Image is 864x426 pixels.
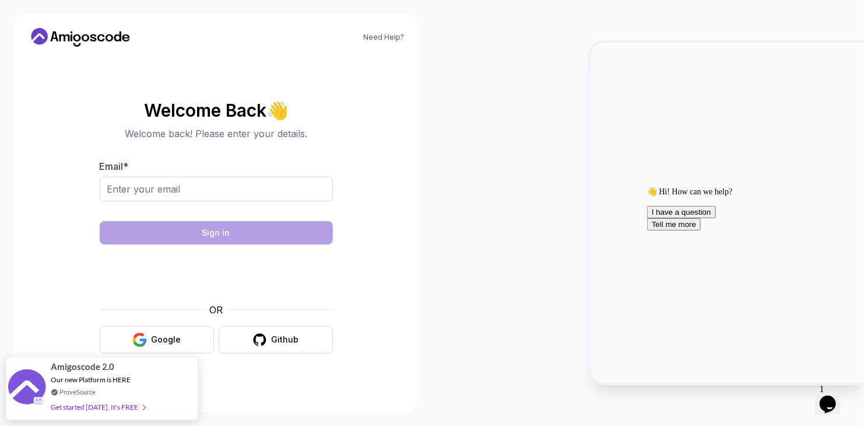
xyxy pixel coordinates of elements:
[51,375,131,384] span: Our new Platform is HERE
[5,24,73,36] button: I have a question
[5,5,215,48] div: 👋 Hi! How can we help?I have a questionTell me more
[59,387,96,397] a: ProveSource
[219,326,333,354] button: Github
[100,221,333,245] button: Sign in
[591,43,864,383] img: Amigoscode Dashboard
[202,227,230,239] div: Sign in
[100,160,129,172] label: Email *
[209,303,223,317] p: OR
[100,101,333,120] h2: Welcome Back
[100,177,333,201] input: Enter your email
[51,400,145,414] div: Get started [DATE]. It's FREE
[100,127,333,141] p: Welcome back! Please enter your details.
[28,28,133,47] a: Home link
[265,97,293,124] span: 👋
[642,182,852,373] iframe: chat widget
[128,252,304,296] iframe: Widget containing checkbox for hCaptcha security challenge
[272,334,299,345] div: Github
[152,334,181,345] div: Google
[815,379,852,414] iframe: chat widget
[8,369,46,407] img: provesource social proof notification image
[51,360,114,373] span: Amigoscode 2.0
[100,326,214,354] button: Google
[5,36,58,48] button: Tell me more
[363,33,404,42] a: Need Help?
[5,5,90,14] span: 👋 Hi! How can we help?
